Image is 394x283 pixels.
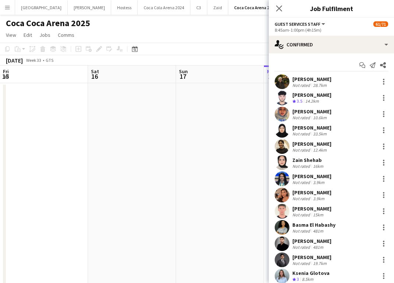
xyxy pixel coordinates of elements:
[24,57,43,63] span: Week 33
[312,131,328,137] div: 33.5km
[292,92,331,98] div: [PERSON_NAME]
[292,244,312,250] div: Not rated
[39,32,50,38] span: Jobs
[269,4,394,13] h3: Job Fulfilment
[138,0,190,15] button: Coca Cola Arena 2024
[312,261,328,266] div: 19.7km
[292,238,331,244] div: [PERSON_NAME]
[292,124,331,131] div: [PERSON_NAME]
[24,32,32,38] span: Edit
[312,147,328,153] div: 12.4km
[300,276,315,283] div: 8.5km
[312,115,328,120] div: 10.6km
[267,68,277,75] span: Mon
[304,98,320,105] div: 14.2km
[292,82,312,88] div: Not rated
[68,0,111,15] button: [PERSON_NAME]
[269,36,394,53] div: Confirmed
[292,222,335,228] div: Basma El Habashy
[292,228,312,234] div: Not rated
[6,57,23,64] div: [DATE]
[312,180,326,185] div: 3.9km
[297,98,302,104] span: 3.5
[190,0,207,15] button: C3
[55,30,77,40] a: Comms
[292,254,331,261] div: [PERSON_NAME]
[275,27,388,33] div: 8:45am-1:00pm (4h15m)
[3,68,9,75] span: Fri
[292,108,331,115] div: [PERSON_NAME]
[6,18,90,29] h1: Coca Coca Arena 2025
[207,0,228,15] button: Zaid
[275,21,326,27] button: Guest Services Staff
[292,173,331,180] div: [PERSON_NAME]
[58,32,74,38] span: Comms
[312,196,326,201] div: 3.9km
[46,57,53,63] div: GTS
[292,270,330,276] div: Ksenia Glotova
[3,30,19,40] a: View
[312,228,325,234] div: 481m
[292,141,331,147] div: [PERSON_NAME]
[292,131,312,137] div: Not rated
[292,180,312,185] div: Not rated
[373,21,388,27] span: 61/71
[2,72,9,81] span: 15
[6,32,16,38] span: View
[292,147,312,153] div: Not rated
[292,212,312,217] div: Not rated
[312,163,325,169] div: 16km
[292,205,331,212] div: [PERSON_NAME]
[15,0,68,15] button: [GEOGRAPHIC_DATA]
[312,82,328,88] div: 28.7km
[292,76,331,82] div: [PERSON_NAME]
[90,72,99,81] span: 16
[21,30,35,40] a: Edit
[266,72,277,81] span: 18
[275,21,320,27] span: Guest Services Staff
[292,261,312,266] div: Not rated
[312,212,325,217] div: 15km
[292,189,331,196] div: [PERSON_NAME]
[312,244,325,250] div: 481m
[292,157,325,163] div: Zain Shehab
[292,115,312,120] div: Not rated
[228,0,282,15] button: Coca Coca Arena 2025
[111,0,138,15] button: Hostess
[178,72,188,81] span: 17
[292,196,312,201] div: Not rated
[36,30,53,40] a: Jobs
[297,276,299,282] span: 3
[179,68,188,75] span: Sun
[292,163,312,169] div: Not rated
[91,68,99,75] span: Sat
